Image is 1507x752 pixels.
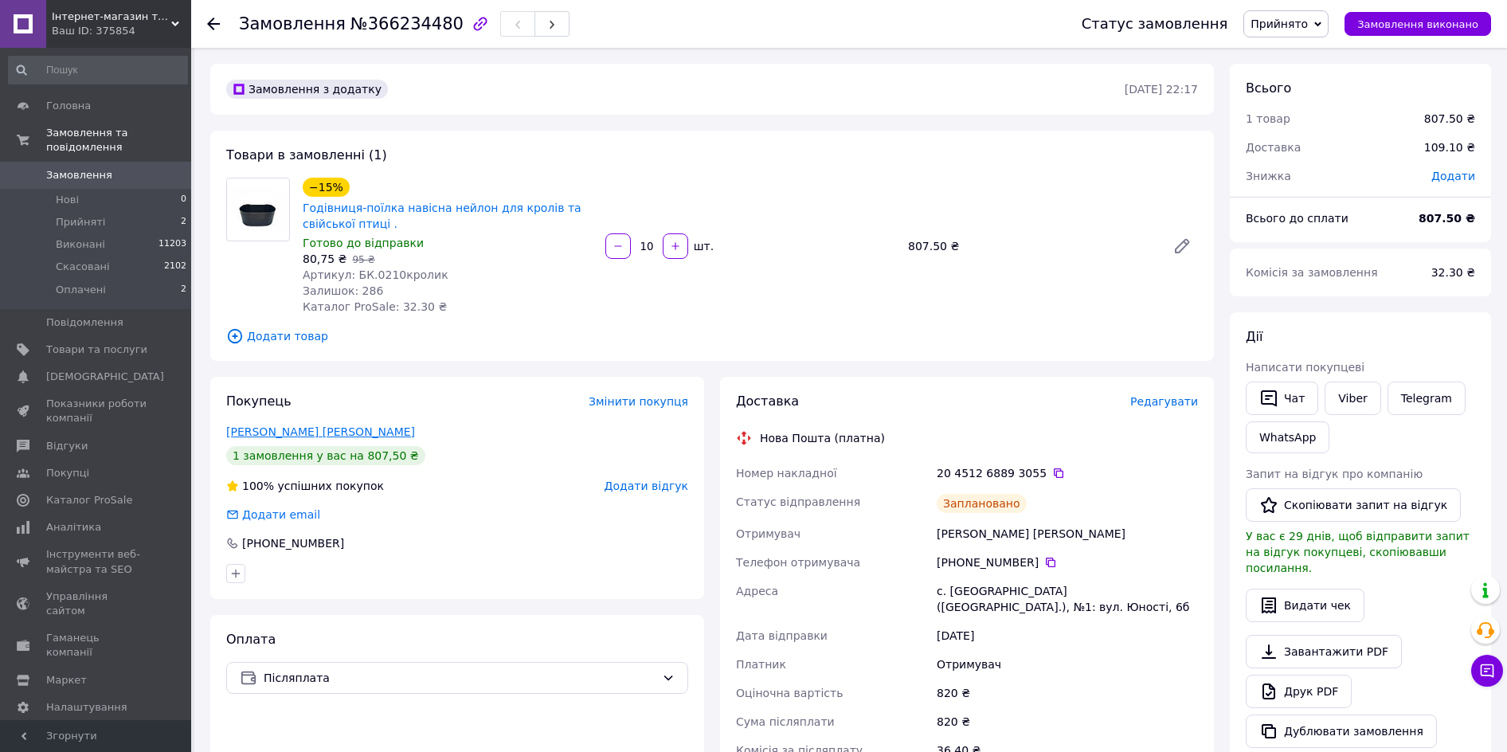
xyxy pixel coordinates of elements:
[56,193,79,207] span: Нові
[46,493,132,507] span: Каталог ProSale
[1246,266,1378,279] span: Комісія за замовлення
[1246,382,1318,415] button: Чат
[1325,382,1380,415] a: Viber
[1419,212,1475,225] b: 807.50 ₴
[303,268,448,281] span: Артикул: БК.0210кролик
[46,700,127,715] span: Налаштування
[1246,635,1402,668] a: Завантажити PDF
[46,168,112,182] span: Замовлення
[1431,266,1475,279] span: 32.30 ₴
[46,315,123,330] span: Повідомлення
[226,632,276,647] span: Оплата
[934,679,1201,707] div: 820 ₴
[589,395,688,408] span: Змінити покупця
[1424,111,1475,127] div: 807.50 ₴
[690,238,715,254] div: шт.
[226,446,425,465] div: 1 замовлення у вас на 807,50 ₴
[1246,675,1352,708] a: Друк PDF
[46,673,87,687] span: Маркет
[56,260,110,274] span: Скасовані
[1246,530,1470,574] span: У вас є 29 днів, щоб відправити запит на відгук покупцеві, скопіювавши посилання.
[46,397,147,425] span: Показники роботи компанії
[164,260,186,274] span: 2102
[46,466,89,480] span: Покупці
[736,556,860,569] span: Телефон отримувача
[736,658,786,671] span: Платник
[56,215,105,229] span: Прийняті
[303,202,581,230] a: Годівниця-поїлка навісна нейлон для кролів та свійської птиці .
[264,669,656,687] span: Післяплата
[225,507,322,523] div: Додати email
[1246,112,1290,125] span: 1 товар
[46,631,147,660] span: Гаманець компанії
[1246,421,1329,453] a: WhatsApp
[227,186,289,233] img: Годівниця-поїлка навісна нейлон для кролів та свійської птиці .
[226,147,387,163] span: Товари в замовленні (1)
[756,430,889,446] div: Нова Пошта (платна)
[605,480,688,492] span: Додати відгук
[46,547,147,576] span: Інструменти веб-майстра та SEO
[1388,382,1466,415] a: Telegram
[239,14,346,33] span: Замовлення
[1251,18,1308,30] span: Прийнято
[1125,83,1198,96] time: [DATE] 22:17
[46,343,147,357] span: Товари та послуги
[1246,488,1461,522] button: Скопіювати запит на відгук
[207,16,220,32] div: Повернутися назад
[303,178,350,197] div: −15%
[736,585,778,597] span: Адреса
[352,254,374,265] span: 95 ₴
[937,494,1027,513] div: Заплановано
[1130,395,1198,408] span: Редагувати
[934,577,1201,621] div: с. [GEOGRAPHIC_DATA] ([GEOGRAPHIC_DATA].), №1: вул. Юності, 6б
[241,535,346,551] div: [PHONE_NUMBER]
[1246,589,1364,622] button: Видати чек
[303,300,447,313] span: Каталог ProSale: 32.30 ₴
[736,394,799,409] span: Доставка
[937,465,1198,481] div: 20 4512 6889 3055
[934,707,1201,736] div: 820 ₴
[46,439,88,453] span: Відгуки
[56,283,106,297] span: Оплачені
[52,10,171,24] span: Інтернет-магазин товарів для фермерського та домашнього господарства "Домашня сім'я"
[736,467,837,480] span: Номер накладної
[934,650,1201,679] div: Отримувач
[46,370,164,384] span: [DEMOGRAPHIC_DATA]
[52,24,191,38] div: Ваш ID: 375854
[1246,141,1301,154] span: Доставка
[1431,170,1475,182] span: Додати
[241,507,322,523] div: Додати email
[1246,715,1437,748] button: Дублювати замовлення
[1471,655,1503,687] button: Чат з покупцем
[46,99,91,113] span: Головна
[242,480,274,492] span: 100%
[56,237,105,252] span: Виконані
[1246,212,1348,225] span: Всього до сплати
[1357,18,1478,30] span: Замовлення виконано
[226,327,1198,345] span: Додати товар
[46,589,147,618] span: Управління сайтом
[303,253,346,265] span: 80,75 ₴
[736,629,828,642] span: Дата відправки
[226,80,388,99] div: Замовлення з додатку
[181,215,186,229] span: 2
[736,527,800,540] span: Отримувач
[226,425,415,438] a: [PERSON_NAME] [PERSON_NAME]
[8,56,188,84] input: Пошук
[1246,468,1423,480] span: Запит на відгук про компанію
[934,621,1201,650] div: [DATE]
[934,519,1201,548] div: [PERSON_NAME] [PERSON_NAME]
[902,235,1160,257] div: 807.50 ₴
[350,14,464,33] span: №366234480
[46,126,191,155] span: Замовлення та повідомлення
[736,715,835,728] span: Сума післяплати
[181,283,186,297] span: 2
[159,237,186,252] span: 11203
[1246,329,1262,344] span: Дії
[181,193,186,207] span: 0
[303,237,424,249] span: Готово до відправки
[937,554,1198,570] div: [PHONE_NUMBER]
[736,687,843,699] span: Оціночна вартість
[1246,80,1291,96] span: Всього
[1345,12,1491,36] button: Замовлення виконано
